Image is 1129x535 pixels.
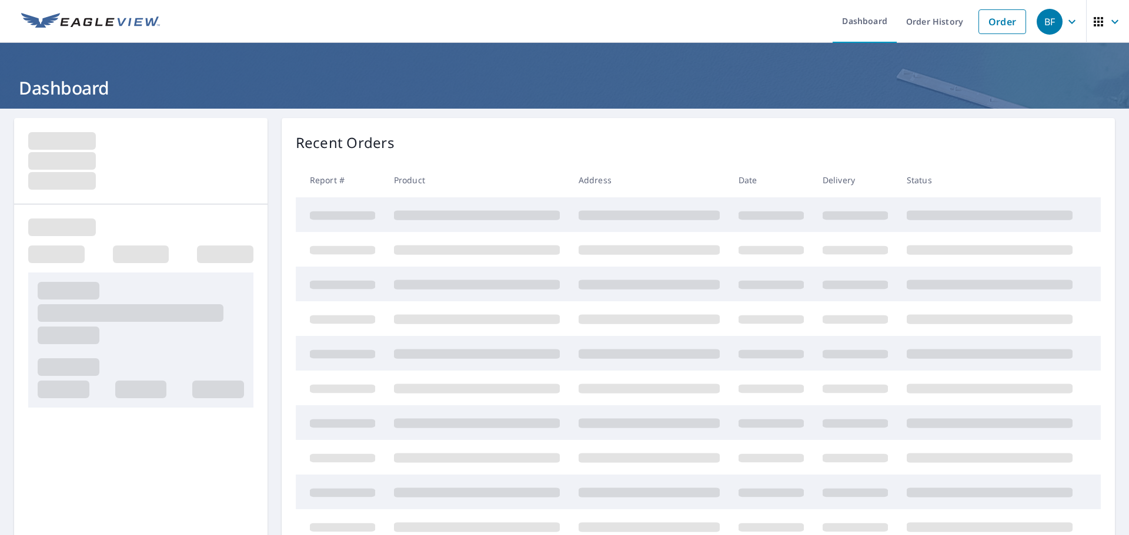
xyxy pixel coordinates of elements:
[813,163,897,197] th: Delivery
[897,163,1082,197] th: Status
[1037,9,1063,35] div: BF
[21,13,160,31] img: EV Logo
[14,76,1115,100] h1: Dashboard
[729,163,813,197] th: Date
[385,163,569,197] th: Product
[296,132,395,153] p: Recent Orders
[978,9,1026,34] a: Order
[569,163,729,197] th: Address
[296,163,385,197] th: Report #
